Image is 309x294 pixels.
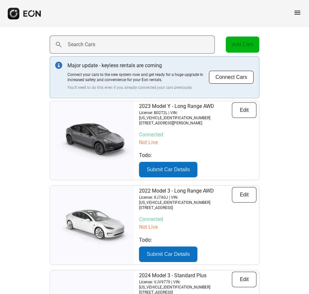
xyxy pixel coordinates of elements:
[232,187,256,203] button: Edit
[139,223,256,231] p: Not Live
[139,195,232,205] p: License: XJ7A0J | VIN: [US_VEHICLE_IDENTIFICATION_NUMBER]
[67,72,209,82] p: Connect your cars to the new system now and get ready for a huge upgrade in increased safety and ...
[139,247,197,262] button: Submit Car Details
[139,205,232,210] p: [STREET_ADDRESS]
[139,272,232,279] p: 2024 Model 3 - Standard Plus
[232,102,256,118] button: Edit
[50,204,134,246] img: car
[50,120,134,162] img: car
[139,187,232,195] p: 2022 Model 3 - Long Range AWD
[139,236,256,244] p: Todo:
[139,215,256,223] p: Connected
[139,121,232,126] p: [STREET_ADDRESS][PERSON_NAME]
[139,139,256,146] p: Not Live
[294,9,301,16] span: menu
[139,102,232,110] p: 2023 Model Y - Long Range AWD
[139,279,232,290] p: License: VJV9779 | VIN: [US_VEHICLE_IDENTIFICATION_NUMBER]
[55,62,62,69] img: info
[139,131,256,139] p: Connected
[139,162,197,177] button: Submit Car Details
[67,62,209,69] p: Major update - keyless rentals are coming
[67,85,209,90] p: You'll need to do this even if you already connected your cars previously.
[139,152,256,159] p: Todo:
[68,41,95,48] label: Search Cars
[139,110,232,121] p: License: BG2T2L | VIN: [US_VEHICLE_IDENTIFICATION_NUMBER]
[232,272,256,287] button: Edit
[209,70,254,84] button: Connect Cars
